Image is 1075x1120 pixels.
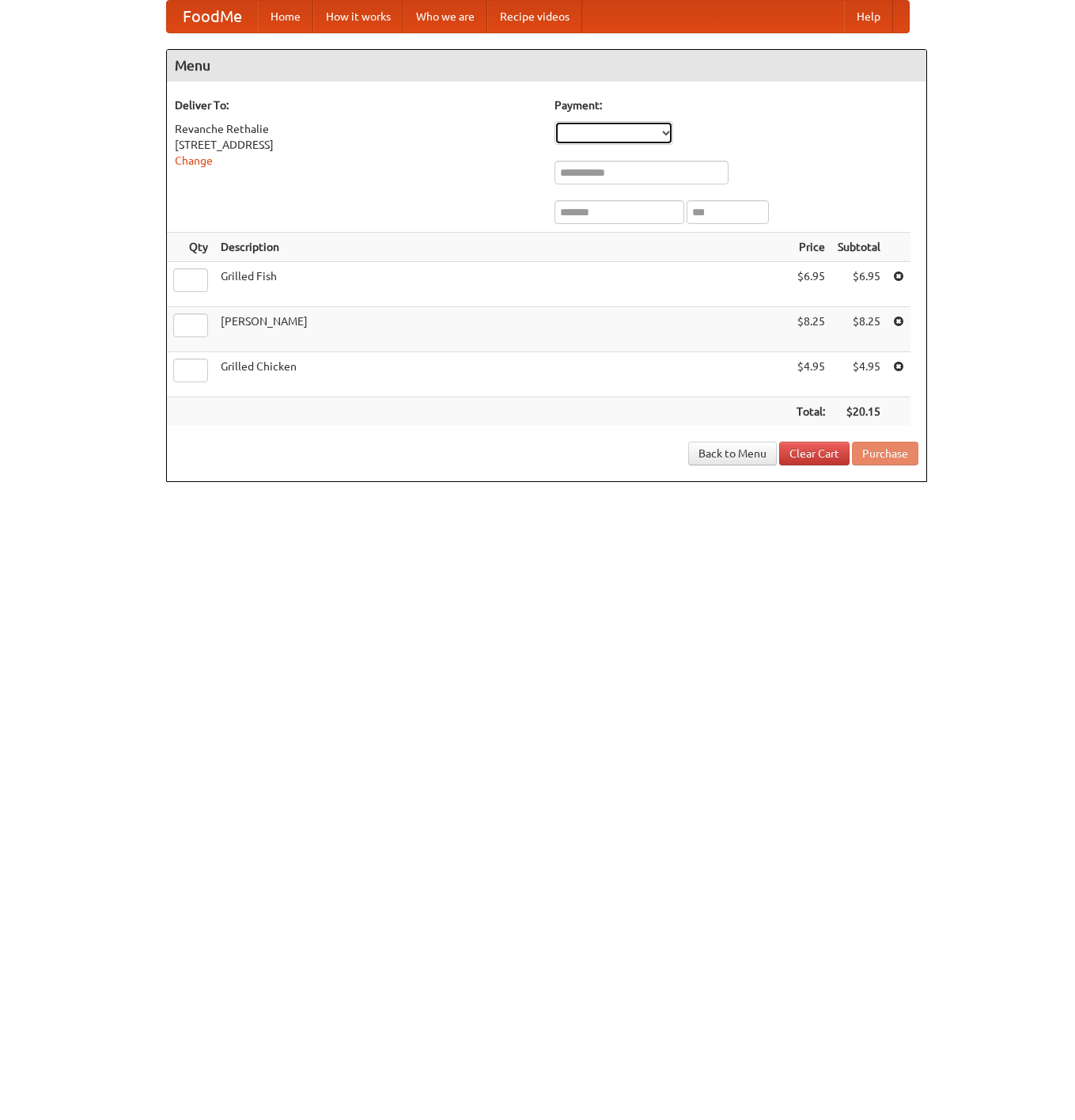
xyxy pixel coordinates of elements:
td: $4.95 [790,352,831,397]
th: Subtotal [831,233,887,262]
h4: Menu [167,50,926,82]
h5: Payment: [555,97,918,113]
a: Clear Cart [779,442,850,465]
button: Purchase [852,442,918,465]
td: $8.25 [831,307,887,352]
th: Description [214,233,790,262]
a: Back to Menu [688,442,777,465]
div: Revanche Rethalie [175,121,539,137]
a: Home [258,1,313,32]
td: [PERSON_NAME] [214,307,790,352]
a: Change [175,154,213,167]
a: Recipe videos [487,1,582,32]
a: Who we are [403,1,487,32]
th: $20.15 [831,397,887,427]
td: $8.25 [790,307,831,352]
th: Total: [790,397,831,427]
a: How it works [313,1,403,32]
td: $4.95 [831,352,887,397]
div: [STREET_ADDRESS] [175,137,539,153]
td: Grilled Chicken [214,352,790,397]
a: FoodMe [167,1,258,32]
h5: Deliver To: [175,97,539,113]
th: Price [790,233,831,262]
td: $6.95 [790,262,831,307]
th: Qty [167,233,214,262]
td: Grilled Fish [214,262,790,307]
a: Help [844,1,893,32]
td: $6.95 [831,262,887,307]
